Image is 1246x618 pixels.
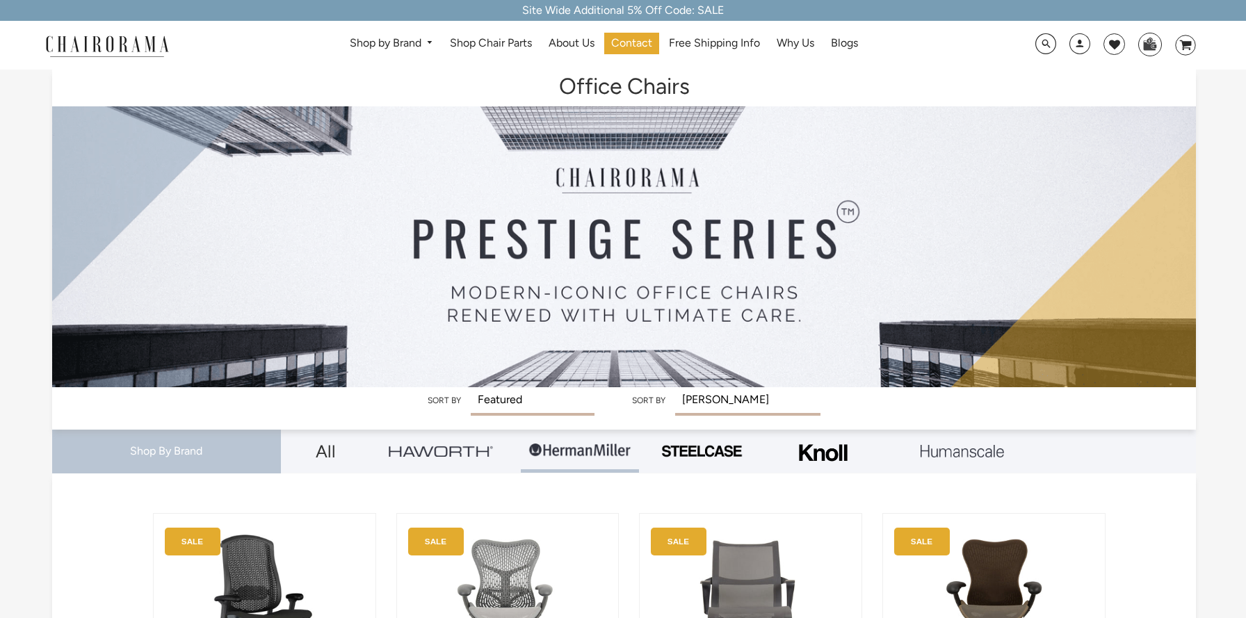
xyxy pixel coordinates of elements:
[911,537,932,546] text: SALE
[291,430,361,473] a: All
[770,33,821,54] a: Why Us
[236,33,972,58] nav: DesktopNavigation
[921,445,1004,457] img: Layer_1_1.png
[52,430,281,473] div: Shop By Brand
[795,435,851,471] img: Frame_4.png
[181,537,203,546] text: SALE
[549,36,594,51] span: About Us
[528,430,632,471] img: Group-1.png
[777,36,814,51] span: Why Us
[669,36,760,51] span: Free Shipping Info
[831,36,858,51] span: Blogs
[667,537,689,546] text: SALE
[425,537,446,546] text: SALE
[443,33,539,54] a: Shop Chair Parts
[662,33,767,54] a: Free Shipping Info
[824,33,865,54] a: Blogs
[389,446,493,456] img: Group_4be16a4b-c81a-4a6e-a540-764d0a8faf6e.png
[428,396,461,405] label: Sort by
[38,33,177,58] img: chairorama
[52,70,1197,387] img: Office Chairs
[611,36,652,51] span: Contact
[343,33,441,54] a: Shop by Brand
[632,396,665,405] label: Sort by
[66,70,1183,99] h1: Office Chairs
[542,33,601,54] a: About Us
[604,33,659,54] a: Contact
[1139,33,1160,54] img: WhatsApp_Image_2024-07-12_at_16.23.01.webp
[450,36,532,51] span: Shop Chair Parts
[660,444,743,459] img: PHOTO-2024-07-09-00-53-10-removebg-preview.png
